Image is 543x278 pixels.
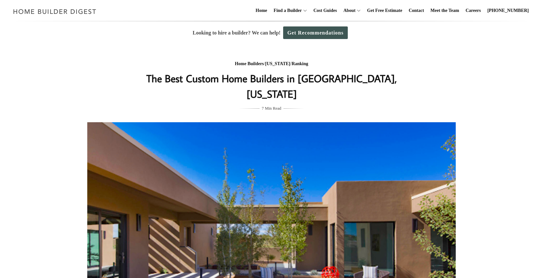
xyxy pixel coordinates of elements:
[10,5,99,18] img: Home Builder Digest
[265,61,290,66] a: [US_STATE]
[262,105,281,112] span: 7 Min Read
[406,0,426,21] a: Contact
[485,0,531,21] a: [PHONE_NUMBER]
[143,60,400,68] div: / /
[428,0,462,21] a: Meet the Team
[463,0,484,21] a: Careers
[365,0,405,21] a: Get Free Estimate
[143,71,400,102] h1: The Best Custom Home Builders in [GEOGRAPHIC_DATA], [US_STATE]
[311,0,340,21] a: Cost Guides
[235,61,264,66] a: Home Builders
[271,0,302,21] a: Find a Builder
[283,26,348,39] a: Get Recommendations
[253,0,270,21] a: Home
[341,0,355,21] a: About
[292,61,308,66] a: Ranking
